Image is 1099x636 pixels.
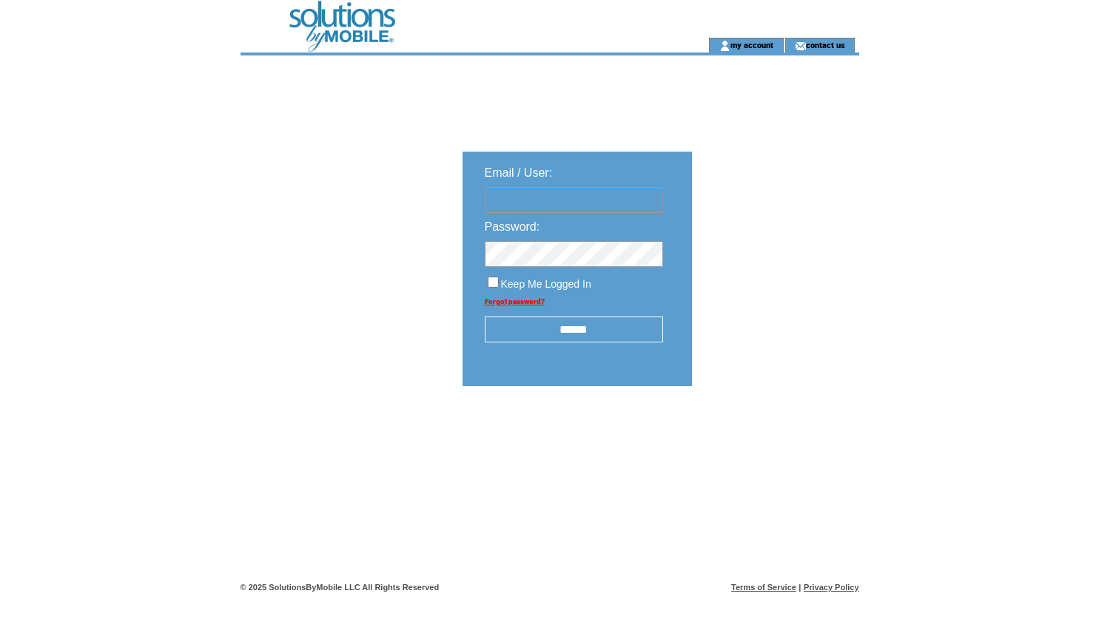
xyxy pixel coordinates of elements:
[241,583,440,592] span: © 2025 SolutionsByMobile LLC All Rights Reserved
[730,40,773,50] a: my account
[804,583,859,592] a: Privacy Policy
[485,220,540,233] span: Password:
[485,297,545,305] a: Forgot password?
[485,166,553,179] span: Email / User:
[735,423,809,442] img: transparent.png
[501,278,591,290] span: Keep Me Logged In
[731,583,796,592] a: Terms of Service
[719,40,730,52] img: account_icon.gif
[799,583,801,592] span: |
[795,40,806,52] img: contact_us_icon.gif
[806,40,845,50] a: contact us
